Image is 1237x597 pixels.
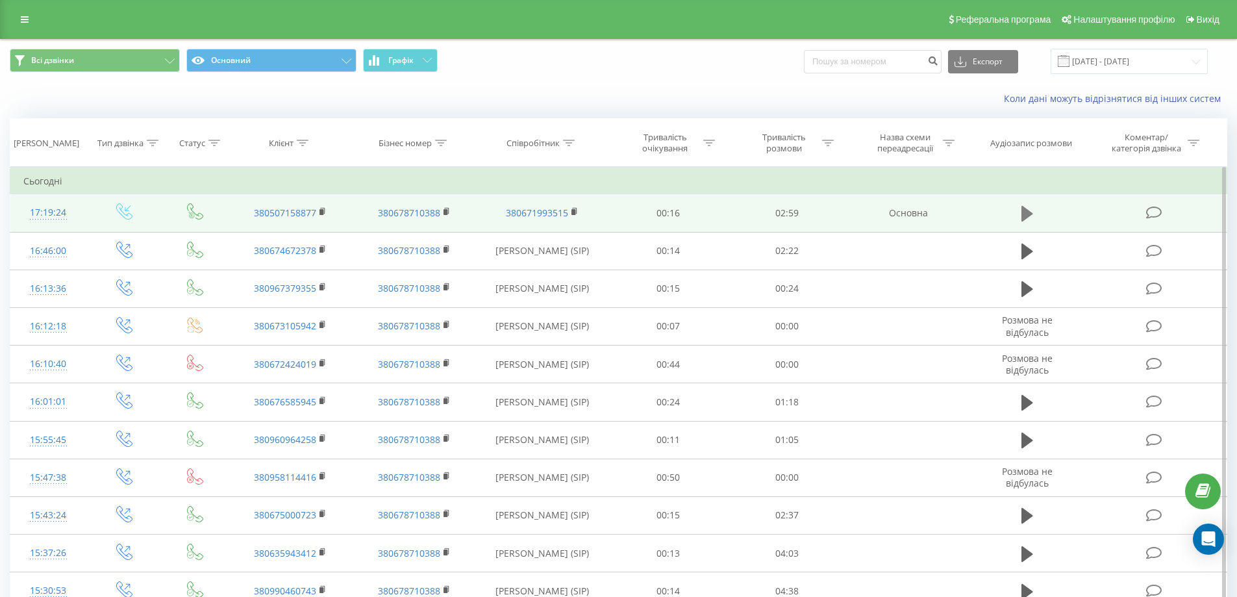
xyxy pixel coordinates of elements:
[476,346,609,383] td: [PERSON_NAME] (SIP)
[728,346,847,383] td: 00:00
[23,465,73,490] div: 15:47:38
[609,383,728,421] td: 00:24
[378,282,440,294] a: 380678710388
[254,396,316,408] a: 380676585945
[23,351,73,377] div: 16:10:40
[728,270,847,307] td: 00:24
[1002,352,1053,376] span: Розмова не відбулась
[378,244,440,257] a: 380678710388
[948,50,1018,73] button: Експорт
[749,132,819,154] div: Тривалість розмови
[23,276,73,301] div: 16:13:36
[378,207,440,219] a: 380678710388
[97,138,144,149] div: Тип дзвінка
[23,314,73,339] div: 16:12:18
[609,270,728,307] td: 00:15
[609,307,728,345] td: 00:07
[609,232,728,270] td: 00:14
[254,282,316,294] a: 380967379355
[506,207,568,219] a: 380671993515
[870,132,940,154] div: Назва схеми переадресації
[186,49,356,72] button: Основний
[269,138,294,149] div: Клієнт
[14,138,79,149] div: [PERSON_NAME]
[609,459,728,496] td: 00:50
[378,585,440,597] a: 380678710388
[254,320,316,332] a: 380673105942
[23,427,73,453] div: 15:55:45
[609,535,728,572] td: 00:13
[378,320,440,332] a: 380678710388
[179,138,205,149] div: Статус
[476,459,609,496] td: [PERSON_NAME] (SIP)
[476,270,609,307] td: [PERSON_NAME] (SIP)
[254,471,316,483] a: 380958114416
[31,55,74,66] span: Всі дзвінки
[956,14,1051,25] span: Реферальна програма
[846,194,969,232] td: Основна
[1108,132,1184,154] div: Коментар/категорія дзвінка
[378,396,440,408] a: 380678710388
[609,346,728,383] td: 00:44
[990,138,1072,149] div: Аудіозапис розмови
[23,200,73,225] div: 17:19:24
[378,471,440,483] a: 380678710388
[476,383,609,421] td: [PERSON_NAME] (SIP)
[254,358,316,370] a: 380672424019
[1002,465,1053,489] span: Розмова не відбулась
[728,535,847,572] td: 04:03
[476,535,609,572] td: [PERSON_NAME] (SIP)
[10,49,180,72] button: Всі дзвінки
[609,421,728,459] td: 00:11
[1002,314,1053,338] span: Розмова не відбулась
[1073,14,1175,25] span: Налаштування профілю
[728,194,847,232] td: 02:59
[23,389,73,414] div: 16:01:01
[728,307,847,345] td: 00:00
[728,383,847,421] td: 01:18
[23,503,73,528] div: 15:43:24
[476,496,609,534] td: [PERSON_NAME] (SIP)
[476,307,609,345] td: [PERSON_NAME] (SIP)
[609,194,728,232] td: 00:16
[476,232,609,270] td: [PERSON_NAME] (SIP)
[1193,524,1224,555] div: Open Intercom Messenger
[254,547,316,559] a: 380635943412
[506,138,560,149] div: Співробітник
[476,421,609,459] td: [PERSON_NAME] (SIP)
[254,433,316,446] a: 380960964258
[363,49,438,72] button: Графік
[10,168,1227,194] td: Сьогодні
[728,496,847,534] td: 02:37
[378,358,440,370] a: 380678710388
[728,232,847,270] td: 02:22
[728,421,847,459] td: 01:05
[1197,14,1219,25] span: Вихід
[388,56,414,65] span: Графік
[378,547,440,559] a: 380678710388
[1004,92,1227,105] a: Коли дані можуть відрізнятися вiд інших систем
[378,433,440,446] a: 380678710388
[804,50,942,73] input: Пошук за номером
[631,132,700,154] div: Тривалість очікування
[254,509,316,521] a: 380675000723
[254,244,316,257] a: 380674672378
[378,509,440,521] a: 380678710388
[254,207,316,219] a: 380507158877
[23,238,73,264] div: 16:46:00
[379,138,432,149] div: Бізнес номер
[728,459,847,496] td: 00:00
[254,585,316,597] a: 380990460743
[23,540,73,566] div: 15:37:26
[609,496,728,534] td: 00:15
